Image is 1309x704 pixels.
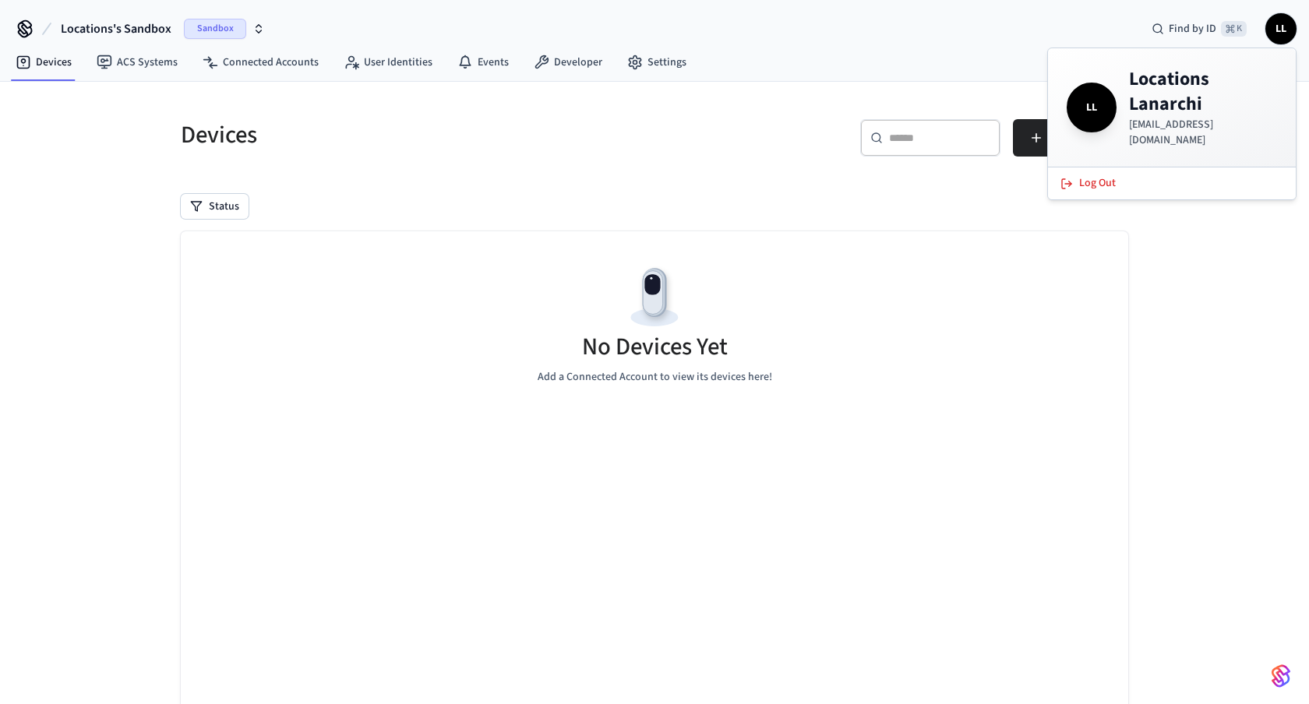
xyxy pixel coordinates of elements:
[61,19,171,38] span: Locations's Sandbox
[582,331,728,363] h5: No Devices Yet
[1013,119,1128,157] button: Add Devices
[3,48,84,76] a: Devices
[1129,67,1277,117] h4: Locations Lanarchi
[1272,664,1290,688] img: SeamLogoGradient.69752ec5.svg
[1265,13,1297,44] button: LL
[84,48,190,76] a: ACS Systems
[181,194,249,219] button: Status
[184,19,246,39] span: Sandbox
[521,48,615,76] a: Developer
[619,262,690,333] img: Devices Empty State
[181,119,645,151] h5: Devices
[615,48,699,76] a: Settings
[1169,21,1216,37] span: Find by ID
[445,48,521,76] a: Events
[1139,15,1259,43] div: Find by ID⌘ K
[331,48,445,76] a: User Identities
[1267,15,1295,43] span: LL
[1129,117,1277,148] p: [EMAIL_ADDRESS][DOMAIN_NAME]
[1221,21,1247,37] span: ⌘ K
[1051,171,1293,196] button: Log Out
[538,369,772,385] p: Add a Connected Account to view its devices here!
[190,48,331,76] a: Connected Accounts
[1070,86,1113,129] span: LL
